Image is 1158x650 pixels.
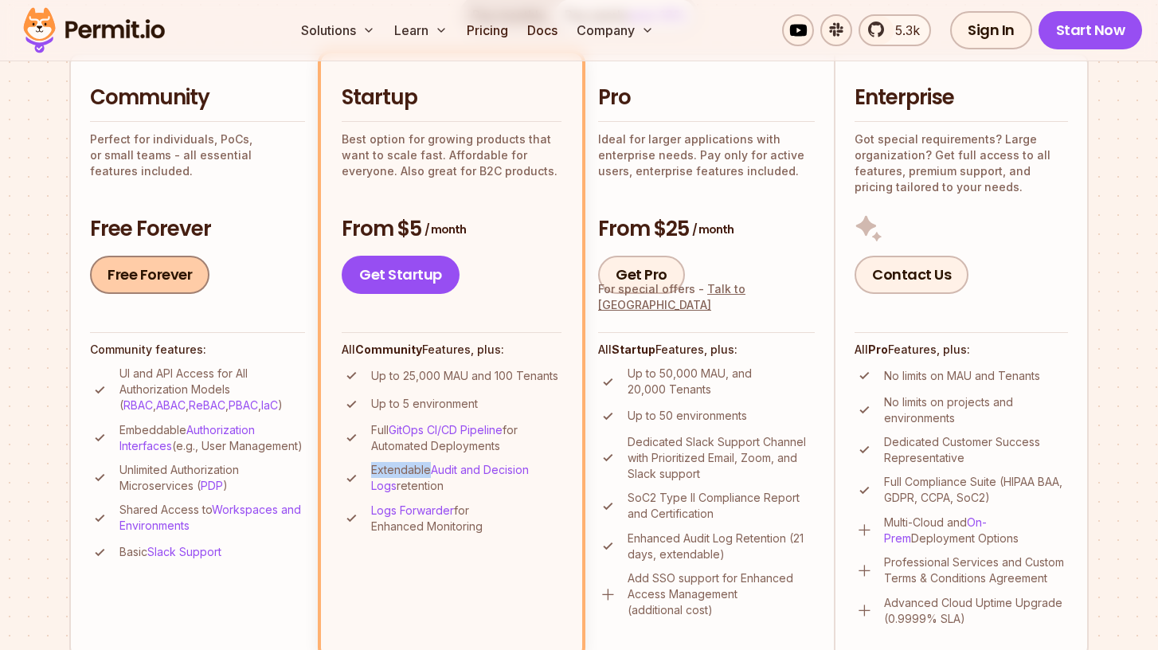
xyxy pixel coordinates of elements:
button: Company [570,14,660,46]
h4: Community features: [90,342,305,358]
p: Professional Services and Custom Terms & Conditions Agreement [884,554,1068,586]
p: Up to 25,000 MAU and 100 Tenants [371,368,558,384]
a: Docs [521,14,564,46]
span: / month [692,221,734,237]
p: for Enhanced Monitoring [371,503,561,534]
a: RBAC [123,398,153,412]
h4: All Features, plus: [342,342,561,358]
p: Up to 50 environments [628,408,747,424]
strong: Community [355,343,422,356]
h3: From $5 [342,215,561,244]
a: GitOps CI/CD Pipeline [389,423,503,437]
strong: Startup [612,343,655,356]
p: Up to 5 environment [371,396,478,412]
p: Ideal for larger applications with enterprise needs. Pay only for active users, enterprise featur... [598,131,815,179]
h2: Startup [342,84,561,112]
p: Dedicated Customer Success Representative [884,434,1068,466]
h2: Enterprise [855,84,1068,112]
span: / month [424,221,466,237]
a: ABAC [156,398,186,412]
p: Enhanced Audit Log Retention (21 days, extendable) [628,531,815,562]
button: Learn [388,14,454,46]
a: Logs Forwarder [371,503,454,517]
p: Full Compliance Suite (HIPAA BAA, GDPR, CCPA, SoC2) [884,474,1068,506]
h2: Community [90,84,305,112]
p: No limits on projects and environments [884,394,1068,426]
a: Free Forever [90,256,209,294]
p: Extendable retention [371,462,561,494]
h4: All Features, plus: [598,342,815,358]
a: Slack Support [147,545,221,558]
p: Multi-Cloud and Deployment Options [884,515,1068,546]
a: Authorization Interfaces [119,423,255,452]
img: Permit logo [16,3,172,57]
p: Add SSO support for Enhanced Access Management (additional cost) [628,570,815,618]
a: Get Pro [598,256,685,294]
p: Unlimited Authorization Microservices ( ) [119,462,305,494]
a: 5.3k [859,14,931,46]
strong: Pro [868,343,888,356]
a: PBAC [229,398,258,412]
p: Best option for growing products that want to scale fast. Affordable for everyone. Also great for... [342,131,561,179]
p: Shared Access to [119,502,305,534]
p: Dedicated Slack Support Channel with Prioritized Email, Zoom, and Slack support [628,434,815,482]
a: Audit and Decision Logs [371,463,529,492]
p: No limits on MAU and Tenants [884,368,1040,384]
a: ReBAC [189,398,225,412]
p: Embeddable (e.g., User Management) [119,422,305,454]
a: Get Startup [342,256,460,294]
a: Sign In [950,11,1032,49]
span: 5.3k [886,21,920,40]
p: Got special requirements? Large organization? Get full access to all features, premium support, a... [855,131,1068,195]
a: Start Now [1039,11,1143,49]
a: Contact Us [855,256,968,294]
h2: Pro [598,84,815,112]
button: Solutions [295,14,381,46]
p: Up to 50,000 MAU, and 20,000 Tenants [628,366,815,397]
p: Basic [119,544,221,560]
a: PDP [201,479,223,492]
p: SoC2 Type II Compliance Report and Certification [628,490,815,522]
p: Advanced Cloud Uptime Upgrade (0.9999% SLA) [884,595,1068,627]
a: On-Prem [884,515,987,545]
h3: Free Forever [90,215,305,244]
a: Pricing [460,14,514,46]
h4: All Features, plus: [855,342,1068,358]
p: UI and API Access for All Authorization Models ( , , , , ) [119,366,305,413]
p: Perfect for individuals, PoCs, or small teams - all essential features included. [90,131,305,179]
p: Full for Automated Deployments [371,422,561,454]
h3: From $25 [598,215,815,244]
div: For special offers - [598,281,815,313]
a: IaC [261,398,278,412]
